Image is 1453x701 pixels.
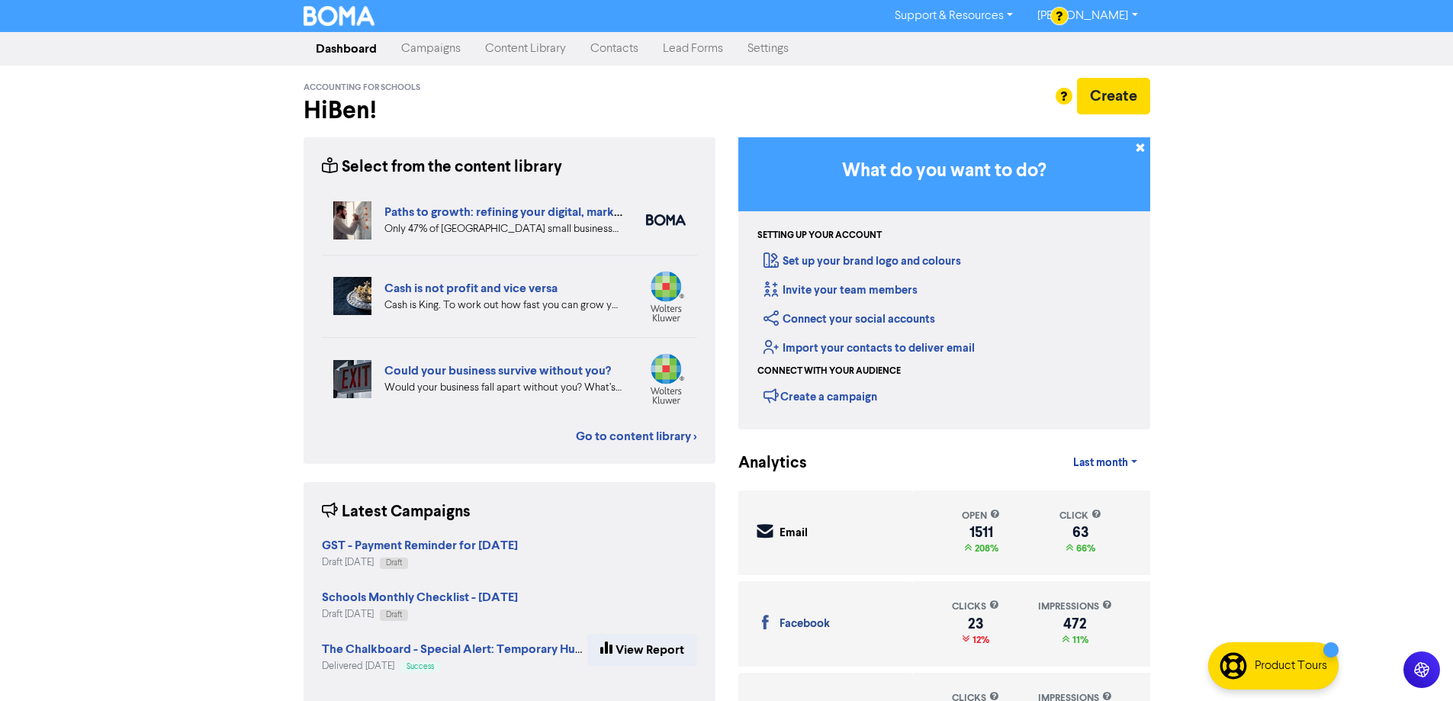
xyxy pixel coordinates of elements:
div: 23 [952,618,999,630]
a: Go to content library > [576,427,697,445]
span: Draft [386,559,402,567]
div: Draft [DATE] [322,555,518,570]
img: wolterskluwer [646,353,686,404]
div: click [1059,509,1101,523]
span: 208% [972,542,998,555]
a: Cash is not profit and vice versa [384,281,558,296]
div: Cash is King. To work out how fast you can grow your business, you need to look at your projected... [384,297,623,314]
div: Latest Campaigns [322,500,471,524]
a: Import your contacts to deliver email [763,341,975,355]
div: Create a campaign [763,384,877,407]
a: Last month [1061,448,1149,478]
span: 66% [1073,542,1095,555]
div: Setting up your account [757,229,882,243]
span: Success [407,663,434,670]
div: Select from the content library [322,156,562,179]
a: View Report [587,634,697,666]
div: open [962,509,1000,523]
a: Invite your team members [763,283,918,297]
h3: What do you want to do? [761,160,1127,182]
span: 12% [969,634,989,646]
div: 472 [1038,618,1112,630]
a: Settings [735,34,801,64]
a: Dashboard [304,34,389,64]
img: BOMA Logo [304,6,375,26]
div: Draft [DATE] [322,607,518,622]
a: Support & Resources [882,4,1025,28]
a: Could your business survive without you? [384,363,611,378]
a: The Chalkboard - Special Alert: Temporary Hubdoc Technical Issue [322,644,691,656]
a: Contacts [578,34,651,64]
div: Delivered [DATE] [322,659,587,674]
span: Accounting For Schools [304,82,420,93]
a: Lead Forms [651,34,735,64]
div: Facebook [780,616,830,633]
strong: GST - Payment Reminder for [DATE] [322,538,518,553]
img: boma [646,214,686,226]
a: [PERSON_NAME] [1025,4,1149,28]
div: Would your business fall apart without you? What’s your Plan B in case of accident, illness, or j... [384,380,623,396]
span: Draft [386,611,402,619]
a: Paths to growth: refining your digital, market and export strategies [384,204,744,220]
div: impressions [1038,600,1112,614]
a: Set up your brand logo and colours [763,254,961,269]
span: 11% [1069,634,1088,646]
div: 1511 [962,526,1000,539]
div: Connect with your audience [757,365,901,378]
div: Getting Started in BOMA [738,137,1150,429]
div: Analytics [738,452,788,475]
a: Campaigns [389,34,473,64]
a: Connect your social accounts [763,312,935,326]
iframe: Chat Widget [1377,628,1453,701]
a: GST - Payment Reminder for [DATE] [322,540,518,552]
span: Last month [1073,456,1128,470]
div: 63 [1059,526,1101,539]
strong: Schools Monthly Checklist - [DATE] [322,590,518,605]
div: clicks [952,600,999,614]
div: Email [780,525,808,542]
img: wolterskluwer [646,271,686,322]
h2: Hi Ben ! [304,96,715,125]
a: Schools Monthly Checklist - [DATE] [322,592,518,604]
button: Create [1077,78,1150,114]
strong: The Chalkboard - Special Alert: Temporary Hubdoc Technical Issue [322,642,691,657]
a: Content Library [473,34,578,64]
div: Only 47% of New Zealand small businesses expect growth in 2025. We’ve highlighted four key ways y... [384,221,623,237]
